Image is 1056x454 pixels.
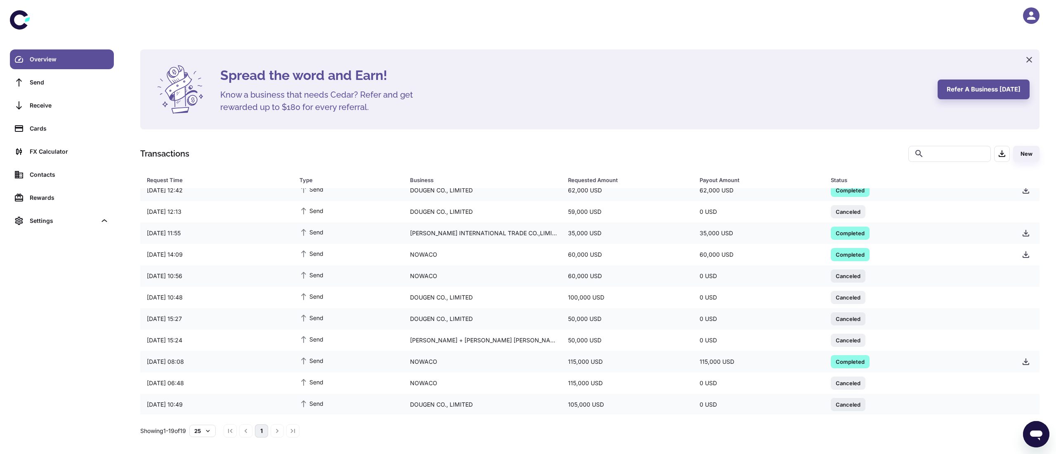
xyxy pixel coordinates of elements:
[140,332,293,348] div: [DATE] 15:24
[561,204,693,220] div: 59,000 USD
[831,336,865,344] span: Canceled
[831,400,865,408] span: Canceled
[299,249,323,258] span: Send
[561,375,693,391] div: 115,000 USD
[140,247,293,262] div: [DATE] 14:09
[299,206,323,215] span: Send
[831,207,865,215] span: Canceled
[140,311,293,327] div: [DATE] 15:27
[1013,146,1039,162] button: New
[30,147,109,156] div: FX Calculator
[561,354,693,370] div: 115,000 USD
[561,183,693,198] div: 62,000 USD
[568,174,679,186] div: Requested Amount
[403,290,561,305] div: DOUGEN CO., LIMITED
[403,375,561,391] div: NOWACO
[299,399,323,408] span: Send
[693,225,825,241] div: 35,000 USD
[140,268,293,284] div: [DATE] 10:56
[299,335,323,344] span: Send
[561,268,693,284] div: 60,000 USD
[140,375,293,391] div: [DATE] 06:48
[561,225,693,241] div: 35,000 USD
[561,290,693,305] div: 100,000 USD
[403,397,561,412] div: DOUGEN CO., LIMITED
[147,174,290,186] span: Request Time
[831,229,870,237] span: Completed
[693,204,825,220] div: 0 USD
[30,216,97,225] div: Settings
[140,354,293,370] div: [DATE] 08:08
[299,227,323,236] span: Send
[10,96,114,115] a: Receive
[140,426,186,435] p: Showing 1-19 of 19
[30,55,109,64] div: Overview
[147,174,279,186] div: Request Time
[831,186,870,194] span: Completed
[693,290,825,305] div: 0 USD
[831,314,865,323] span: Canceled
[299,313,323,322] span: Send
[30,124,109,133] div: Cards
[831,379,865,387] span: Canceled
[831,174,995,186] div: Status
[831,250,870,258] span: Completed
[693,183,825,198] div: 62,000 USD
[299,185,323,194] span: Send
[140,225,293,241] div: [DATE] 11:55
[831,174,1005,186] span: Status
[403,268,561,284] div: NOWACO
[403,247,561,262] div: NOWACO
[693,311,825,327] div: 0 USD
[693,268,825,284] div: 0 USD
[255,424,268,438] button: page 1
[222,424,301,438] nav: pagination navigation
[831,357,870,365] span: Completed
[403,225,561,241] div: [PERSON_NAME] INTERNATIONAL TRADE CO.,LIMITED
[299,356,323,365] span: Send
[693,397,825,412] div: 0 USD
[403,354,561,370] div: NOWACO
[140,397,293,412] div: [DATE] 10:49
[299,174,389,186] div: Type
[831,271,865,280] span: Canceled
[140,204,293,220] div: [DATE] 12:13
[693,247,825,262] div: 60,000 USD
[140,290,293,305] div: [DATE] 10:48
[10,211,114,231] div: Settings
[10,73,114,92] a: Send
[403,311,561,327] div: DOUGEN CO., LIMITED
[403,204,561,220] div: DOUGEN CO., LIMITED
[403,332,561,348] div: [PERSON_NAME] + [PERSON_NAME] [PERSON_NAME] b.v.
[1023,421,1049,447] iframe: Button to launch messaging window
[693,332,825,348] div: 0 USD
[693,354,825,370] div: 115,000 USD
[10,49,114,69] a: Overview
[561,247,693,262] div: 60,000 USD
[10,188,114,208] a: Rewards
[189,425,216,437] button: 25
[30,193,109,202] div: Rewards
[10,142,114,161] a: FX Calculator
[299,174,400,186] span: Type
[403,183,561,198] div: DOUGEN CO., LIMITED
[140,147,189,160] h1: Transactions
[30,78,109,87] div: Send
[938,80,1030,99] button: Refer a business [DATE]
[700,174,811,186] div: Payout Amount
[831,293,865,301] span: Canceled
[568,174,690,186] span: Requested Amount
[10,119,114,138] a: Cards
[220,89,427,113] h5: Know a business that needs Cedar? Refer and get rewarded up to $180 for every referral.
[561,311,693,327] div: 50,000 USD
[299,292,323,301] span: Send
[700,174,821,186] span: Payout Amount
[140,183,293,198] div: [DATE] 12:42
[30,101,109,110] div: Receive
[561,397,693,412] div: 105,000 USD
[693,375,825,391] div: 0 USD
[220,66,928,85] h4: Spread the word and Earn!
[299,377,323,386] span: Send
[299,270,323,279] span: Send
[10,165,114,185] a: Contacts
